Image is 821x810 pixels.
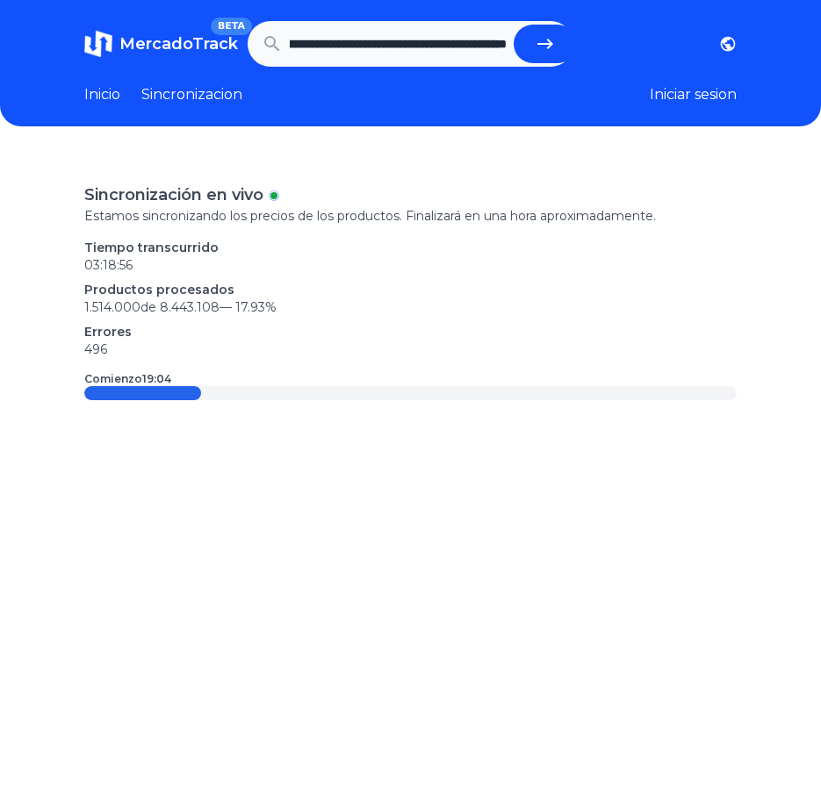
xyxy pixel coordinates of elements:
[84,84,120,105] a: Inicio
[142,372,171,385] time: 19:04
[84,372,171,386] p: Comienzo
[84,281,737,298] p: Productos procesados
[650,84,737,105] button: Iniciar sesion
[141,84,242,105] a: Sincronizacion
[119,34,238,54] span: MercadoTrack
[84,239,737,256] p: Tiempo transcurrido
[84,257,133,273] time: 03:18:56
[84,340,737,358] p: 496
[84,298,737,316] p: 1.514.000 de 8.443.108 —
[235,299,277,315] span: 17.93 %
[84,323,737,340] p: Errores
[84,207,737,225] p: Estamos sincronizando los precios de los productos. Finalizará en una hora aproximadamente.
[211,18,252,35] span: BETA
[84,30,112,58] img: MercadoTrack
[84,30,238,58] a: MercadoTrackBETA
[84,183,263,207] p: Sincronización en vivo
